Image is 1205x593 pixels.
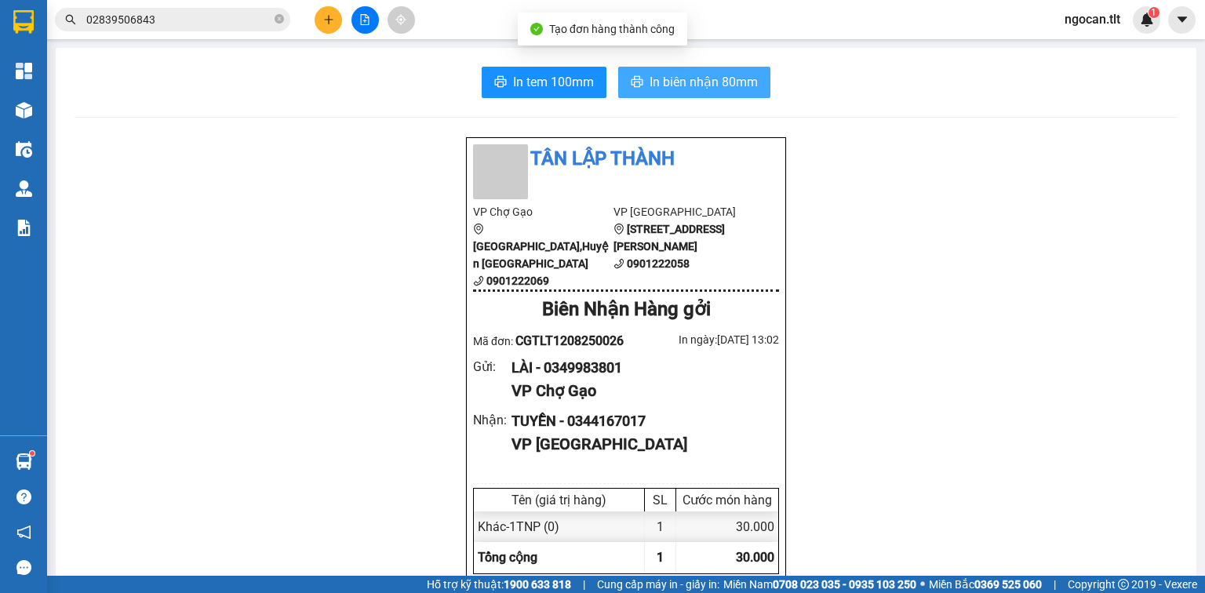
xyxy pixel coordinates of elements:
span: plus [323,14,334,25]
li: VP [GEOGRAPHIC_DATA] [8,67,108,118]
strong: 0708 023 035 - 0935 103 250 [773,578,916,591]
div: 30.000 [676,511,778,542]
img: warehouse-icon [16,453,32,470]
span: CGTLT1208250026 [515,333,624,348]
div: Nhận : [473,410,511,430]
span: Khác - 1TNP (0) [478,519,559,534]
span: phone [613,258,624,269]
sup: 1 [1149,7,1159,18]
b: [GEOGRAPHIC_DATA],Huyện [GEOGRAPHIC_DATA] [108,104,206,168]
span: 1 [657,550,664,565]
span: printer [494,75,507,90]
span: notification [16,525,31,540]
button: printerIn biên nhận 80mm [618,67,770,98]
div: Tên (giá trị hàng) [478,493,640,508]
img: solution-icon [16,220,32,236]
span: 30.000 [736,550,774,565]
b: 0901222058 [627,257,690,270]
span: Tạo đơn hàng thành công [549,23,675,35]
img: warehouse-icon [16,102,32,118]
img: logo-vxr [13,10,34,34]
span: Cung cấp máy in - giấy in: [597,576,719,593]
span: close-circle [275,13,284,27]
span: Tổng cộng [478,550,537,565]
div: SL [649,493,672,508]
span: aim [395,14,406,25]
b: [GEOGRAPHIC_DATA],Huyện [GEOGRAPHIC_DATA] [473,240,609,270]
span: 1 [1151,7,1156,18]
strong: 1900 633 818 [504,578,571,591]
span: question-circle [16,489,31,504]
button: plus [315,6,342,34]
span: Miền Nam [723,576,916,593]
div: Gửi : [473,357,511,377]
span: In biên nhận 80mm [650,72,758,92]
img: warehouse-icon [16,141,32,158]
span: message [16,560,31,575]
span: | [1054,576,1056,593]
div: VP [GEOGRAPHIC_DATA] [511,432,766,457]
button: caret-down [1168,6,1196,34]
li: VP Chợ Gạo [473,203,613,220]
span: In tem 100mm [513,72,594,92]
sup: 1 [30,451,35,456]
input: Tìm tên, số ĐT hoặc mã đơn [86,11,271,28]
span: ⚪️ [920,581,925,588]
li: VP [GEOGRAPHIC_DATA] [613,203,754,220]
span: search [65,14,76,25]
button: file-add [351,6,379,34]
div: VP Chợ Gạo [511,379,766,403]
b: [STREET_ADDRESS][PERSON_NAME] [613,223,725,253]
b: 0901222069 [486,275,549,287]
span: ngocan.tlt [1052,9,1133,29]
li: Tân Lập Thành [8,8,228,38]
div: Biên Nhận Hàng gởi [473,295,779,325]
strong: 0369 525 060 [974,578,1042,591]
span: copyright [1118,579,1129,590]
div: Mã đơn: [473,331,626,351]
span: phone [473,275,484,286]
li: Tân Lập Thành [473,144,779,174]
span: file-add [359,14,370,25]
img: icon-new-feature [1140,13,1154,27]
span: Miền Bắc [929,576,1042,593]
li: VP Chợ Gạo [108,67,209,84]
div: 1 [645,511,676,542]
div: Cước món hàng [680,493,774,508]
span: printer [631,75,643,90]
img: dashboard-icon [16,63,32,79]
div: TUYỀN - 0344167017 [511,410,766,432]
span: environment [108,87,119,98]
span: check-circle [530,23,543,35]
div: In ngày: [DATE] 13:02 [626,331,779,348]
span: Hỗ trợ kỹ thuật: [427,576,571,593]
div: LÀI - 0349983801 [511,357,766,379]
button: aim [388,6,415,34]
span: environment [613,224,624,235]
button: printerIn tem 100mm [482,67,606,98]
span: caret-down [1175,13,1189,27]
span: environment [473,224,484,235]
img: warehouse-icon [16,180,32,197]
span: | [583,576,585,593]
span: close-circle [275,14,284,24]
